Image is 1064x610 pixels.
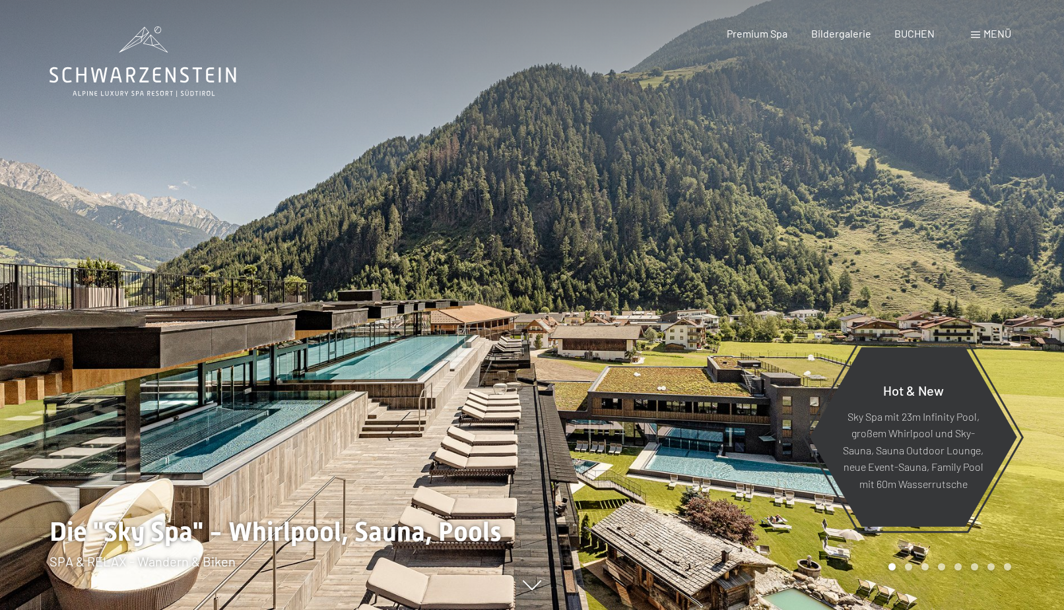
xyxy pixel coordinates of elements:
div: Carousel Page 6 [971,563,978,570]
div: Carousel Page 2 [905,563,912,570]
div: Carousel Page 3 [921,563,929,570]
a: Premium Spa [727,27,787,40]
div: Carousel Page 4 [938,563,945,570]
a: Hot & New Sky Spa mit 23m Infinity Pool, großem Whirlpool und Sky-Sauna, Sauna Outdoor Lounge, ne... [809,346,1018,528]
p: Sky Spa mit 23m Infinity Pool, großem Whirlpool und Sky-Sauna, Sauna Outdoor Lounge, neue Event-S... [842,408,985,492]
span: Menü [983,27,1011,40]
a: BUCHEN [894,27,935,40]
div: Carousel Page 8 [1004,563,1011,570]
div: Carousel Pagination [884,563,1011,570]
a: Bildergalerie [811,27,871,40]
div: Carousel Page 5 [954,563,962,570]
div: Carousel Page 1 (Current Slide) [888,563,896,570]
div: Carousel Page 7 [987,563,995,570]
span: Hot & New [883,382,944,398]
